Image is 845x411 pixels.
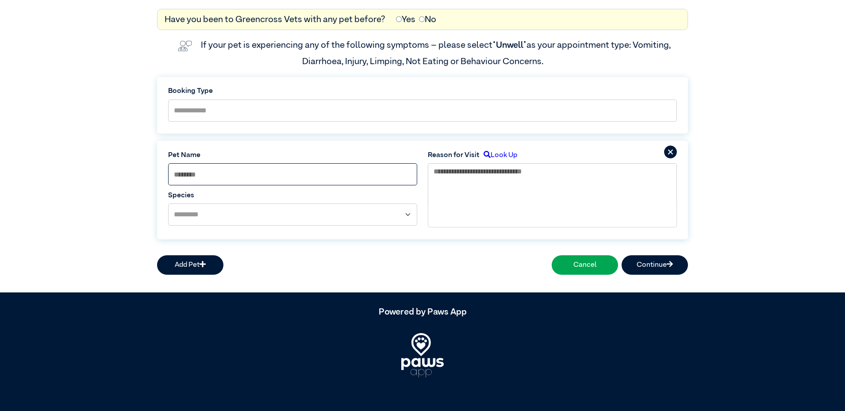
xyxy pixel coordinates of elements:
[201,41,672,65] label: If your pet is experiencing any of the following symptoms – please select as your appointment typ...
[428,150,480,161] label: Reason for Visit
[419,13,436,26] label: No
[552,255,618,275] button: Cancel
[165,13,385,26] label: Have you been to Greencross Vets with any pet before?
[396,13,415,26] label: Yes
[168,86,677,96] label: Booking Type
[157,255,223,275] button: Add Pet
[168,190,417,201] label: Species
[480,150,517,161] label: Look Up
[396,16,402,22] input: Yes
[419,16,425,22] input: No
[168,150,417,161] label: Pet Name
[157,307,688,317] h5: Powered by Paws App
[492,41,526,50] span: “Unwell”
[622,255,688,275] button: Continue
[401,333,444,377] img: PawsApp
[174,37,196,55] img: vet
